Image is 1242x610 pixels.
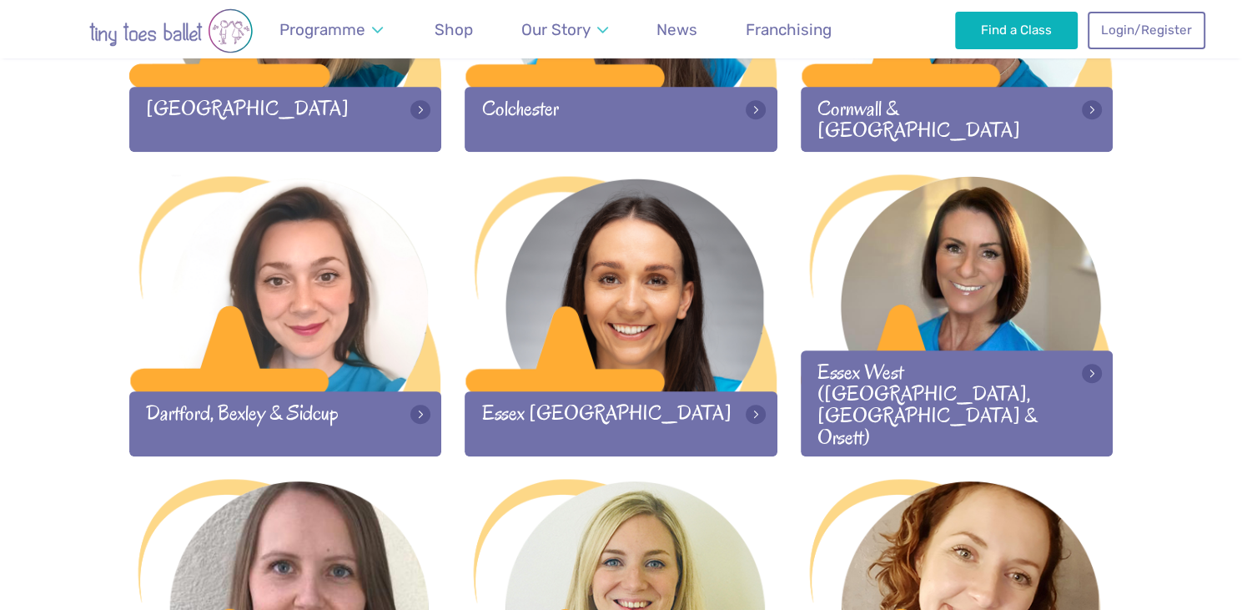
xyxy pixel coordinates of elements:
span: Franchising [746,20,832,39]
a: Essex West ([GEOGRAPHIC_DATA], [GEOGRAPHIC_DATA] & Orsett) [801,174,1114,456]
div: Dartford, Bexley & Sidcup [129,391,442,456]
a: Essex [GEOGRAPHIC_DATA] [465,174,777,456]
a: News [649,10,706,49]
div: Colchester [465,87,777,151]
span: Shop [435,20,473,39]
a: Programme [272,10,391,49]
div: Cornwall & [GEOGRAPHIC_DATA] [801,87,1114,151]
a: Franchising [738,10,840,49]
a: Find a Class [955,12,1078,48]
span: Our Story [521,20,591,39]
a: Dartford, Bexley & Sidcup [129,174,442,456]
div: Essex [GEOGRAPHIC_DATA] [465,391,777,456]
div: Essex West ([GEOGRAPHIC_DATA], [GEOGRAPHIC_DATA] & Orsett) [801,350,1114,456]
a: Login/Register [1088,12,1204,48]
a: Our Story [513,10,616,49]
a: Shop [427,10,481,49]
img: tiny toes ballet [38,8,304,53]
span: Programme [279,20,365,39]
span: News [656,20,697,39]
div: [GEOGRAPHIC_DATA] [129,87,442,151]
